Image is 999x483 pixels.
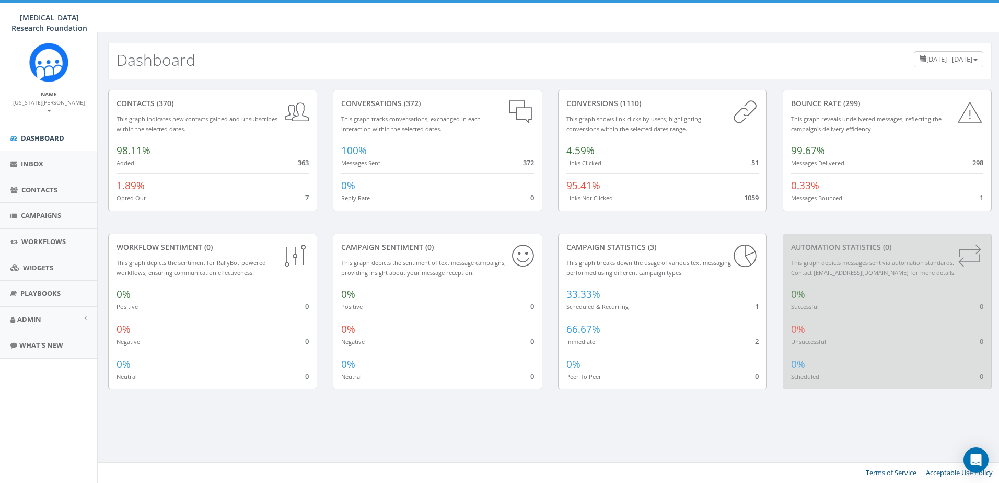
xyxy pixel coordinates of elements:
[21,211,61,220] span: Campaigns
[755,302,759,311] span: 1
[341,338,365,346] small: Negative
[11,13,87,33] span: [MEDICAL_DATA] Research Foundation
[305,302,309,311] span: 0
[866,468,916,477] a: Terms of Service
[566,242,759,252] div: Campaign Statistics
[791,194,842,202] small: Messages Bounced
[530,193,534,202] span: 0
[341,194,370,202] small: Reply Rate
[566,287,600,301] span: 33.33%
[963,447,989,473] div: Open Intercom Messenger
[744,193,759,202] span: 1059
[791,303,819,310] small: Successful
[202,242,213,252] span: (0)
[117,98,309,109] div: contacts
[117,242,309,252] div: Workflow Sentiment
[305,337,309,346] span: 0
[566,303,629,310] small: Scheduled & Recurring
[341,159,380,167] small: Messages Sent
[566,358,580,371] span: 0%
[530,302,534,311] span: 0
[791,323,805,336] span: 0%
[341,144,367,157] span: 100%
[21,159,43,168] span: Inbox
[29,43,68,82] img: Rally_Corp_Icon.png
[791,338,826,346] small: Unsuccessful
[755,337,759,346] span: 2
[341,115,481,133] small: This graph tracks conversations, exchanged in each interaction within the selected dates.
[305,372,309,381] span: 0
[881,242,891,252] span: (0)
[566,179,600,192] span: 95.41%
[117,115,277,133] small: This graph indicates new contacts gained and unsubscribes within the selected dates.
[980,337,983,346] span: 0
[23,263,53,272] span: Widgets
[117,338,140,346] small: Negative
[791,98,983,109] div: Bounce Rate
[972,158,983,167] span: 298
[117,144,150,157] span: 98.11%
[566,159,601,167] small: Links Clicked
[530,372,534,381] span: 0
[566,259,731,277] small: This graph breaks down the usage of various text messaging performed using different campaign types.
[117,259,266,277] small: This graph depicts the sentiment for RallyBot-powered workflows, ensuring communication effective...
[117,179,145,192] span: 1.89%
[117,194,146,202] small: Opted Out
[341,179,355,192] span: 0%
[926,468,993,477] a: Acceptable Use Policy
[646,242,656,252] span: (3)
[117,51,195,68] h2: Dashboard
[341,98,533,109] div: conversations
[305,193,309,202] span: 7
[341,303,363,310] small: Positive
[341,358,355,371] span: 0%
[791,179,819,192] span: 0.33%
[530,337,534,346] span: 0
[341,259,506,277] small: This graph depicts the sentiment of text message campaigns, providing insight about your message ...
[566,144,595,157] span: 4.59%
[791,159,844,167] small: Messages Delivered
[341,323,355,336] span: 0%
[117,323,131,336] span: 0%
[791,259,956,277] small: This graph depicts messages sent via automation standards. Contact [EMAIL_ADDRESS][DOMAIN_NAME] f...
[980,193,983,202] span: 1
[298,158,309,167] span: 363
[21,237,66,246] span: Workflows
[566,323,600,336] span: 66.67%
[523,158,534,167] span: 372
[117,303,138,310] small: Positive
[117,287,131,301] span: 0%
[341,242,533,252] div: Campaign Sentiment
[791,373,819,381] small: Scheduled
[17,315,41,324] span: Admin
[341,373,362,381] small: Neutral
[751,158,759,167] span: 51
[402,98,421,108] span: (372)
[117,159,134,167] small: Added
[566,115,701,133] small: This graph shows link clicks by users, highlighting conversions within the selected dates range.
[791,358,805,371] span: 0%
[566,98,759,109] div: conversions
[791,115,942,133] small: This graph reveals undelivered messages, reflecting the campaign's delivery efficiency.
[926,54,972,64] span: [DATE] - [DATE]
[791,144,825,157] span: 99.67%
[41,90,57,98] small: Name
[19,340,63,350] span: What's New
[341,287,355,301] span: 0%
[13,99,85,114] small: [US_STATE][PERSON_NAME]
[20,289,61,298] span: Playbooks
[21,185,57,194] span: Contacts
[566,194,613,202] small: Links Not Clicked
[21,133,64,143] span: Dashboard
[117,373,137,381] small: Neutral
[566,338,595,346] small: Immediate
[13,97,85,115] a: [US_STATE][PERSON_NAME]
[423,242,434,252] span: (0)
[155,98,173,108] span: (370)
[755,372,759,381] span: 0
[117,358,131,371] span: 0%
[980,372,983,381] span: 0
[791,287,805,301] span: 0%
[980,302,983,311] span: 0
[566,373,601,381] small: Peer To Peer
